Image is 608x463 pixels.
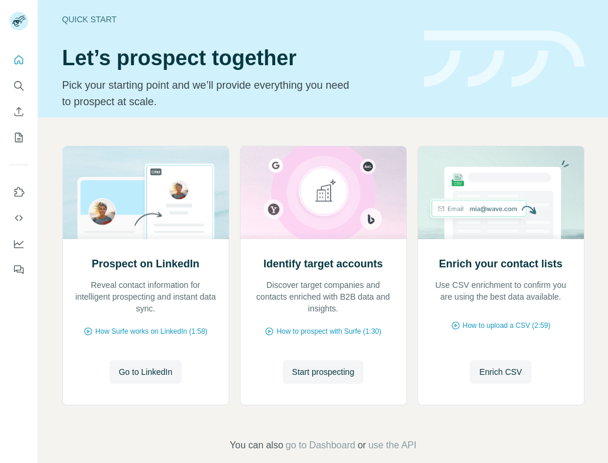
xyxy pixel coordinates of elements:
span: You can also [230,438,283,452]
button: use the API [368,438,416,452]
button: Start prospecting [283,360,364,384]
span: How Surfe works on LinkedIn (1:58) [95,326,208,337]
h2: Identify target accounts [263,256,383,272]
button: Use Surfe API [9,207,28,229]
img: banner [424,31,584,88]
button: Dashboard [9,233,28,254]
p: Pick your starting point and we’ll provide everything you need to prospect at scale. [62,77,357,110]
p: Use CSV enrichment to confirm you are using the best data available. [430,279,572,303]
span: How to upload a CSV (2:59) [463,320,550,331]
img: Prospect on LinkedIn [62,146,229,239]
button: Use Surfe on LinkedIn [9,182,28,203]
span: How to prospect with Surfe (1:30) [276,326,381,337]
button: Enrich CSV [470,360,531,384]
p: Discover target companies and contacts enriched with B2B data and insights. [252,279,395,314]
span: Enrich CSV [479,366,522,378]
button: Enrich CSV [9,101,28,122]
span: Go to LinkedIn [119,366,172,378]
img: Identify target accounts [240,146,407,239]
button: Feedback [9,259,28,280]
button: My lists [9,127,28,148]
img: Enrich your contact lists [417,146,584,239]
button: Quick start [9,49,28,71]
button: Search [9,75,28,96]
h1: Let’s prospect together [62,46,410,70]
h2: Prospect on LinkedIn [92,256,199,272]
div: Quick start [62,14,410,25]
button: go to Dashboard [286,438,355,452]
button: Go to LinkedIn [109,360,182,384]
span: or [358,438,366,452]
span: Start prospecting [292,366,355,378]
h2: Enrich your contact lists [439,256,562,272]
p: Reveal contact information for intelligent prospecting and instant data sync. [75,279,217,314]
